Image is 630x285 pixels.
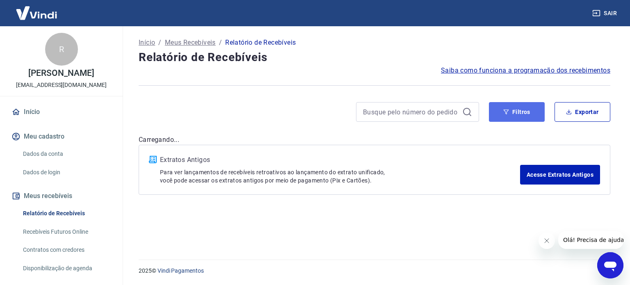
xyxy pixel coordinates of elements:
p: Carregando... [139,135,610,145]
p: Relatório de Recebíveis [225,38,296,48]
a: Início [139,38,155,48]
h4: Relatório de Recebíveis [139,49,610,66]
p: Para ver lançamentos de recebíveis retroativos ao lançamento do extrato unificado, você pode aces... [160,168,520,185]
a: Início [10,103,113,121]
button: Exportar [555,102,610,122]
button: Meu cadastro [10,128,113,146]
a: Disponibilização de agenda [20,260,113,277]
a: Recebíveis Futuros Online [20,223,113,240]
a: Meus Recebíveis [165,38,216,48]
p: / [219,38,222,48]
p: Extratos Antigos [160,155,520,165]
p: 2025 © [139,267,610,275]
p: / [158,38,161,48]
p: [PERSON_NAME] [28,69,94,78]
iframe: Mensagem da empresa [558,231,623,249]
button: Meus recebíveis [10,187,113,205]
iframe: Fechar mensagem [539,233,555,249]
span: Olá! Precisa de ajuda? [5,6,69,12]
a: Relatório de Recebíveis [20,205,113,222]
img: ícone [149,156,157,163]
button: Sair [591,6,620,21]
iframe: Botão para abrir a janela de mensagens [597,252,623,278]
a: Dados de login [20,164,113,181]
a: Saiba como funciona a programação dos recebimentos [441,66,610,75]
input: Busque pelo número do pedido [363,106,459,118]
a: Acesse Extratos Antigos [520,165,600,185]
a: Dados da conta [20,146,113,162]
a: Contratos com credores [20,242,113,258]
a: Vindi Pagamentos [157,267,204,274]
img: Vindi [10,0,63,25]
div: R [45,33,78,66]
p: [EMAIL_ADDRESS][DOMAIN_NAME] [16,81,107,89]
button: Filtros [489,102,545,122]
